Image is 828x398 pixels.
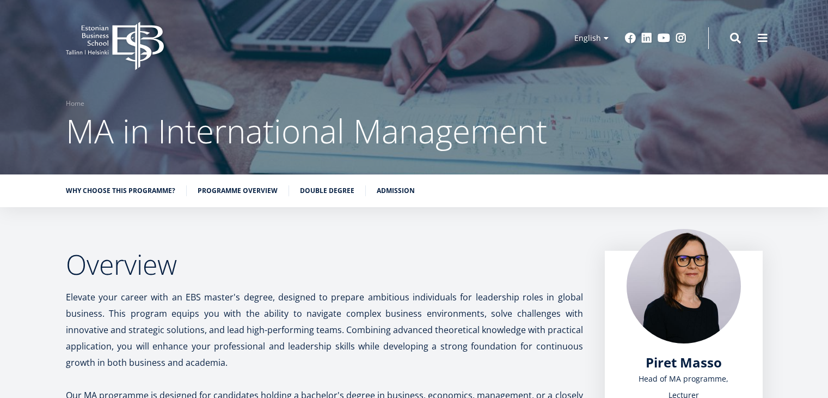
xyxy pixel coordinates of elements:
a: Programme overview [198,185,278,196]
span: Piret Masso [646,353,722,371]
a: Linkedin [641,33,652,44]
a: Home [66,98,84,109]
img: Piret Masso [627,229,741,343]
span: MA in International Management [66,108,547,153]
a: Facebook [625,33,636,44]
a: Piret Masso [646,354,722,371]
a: Instagram [676,33,686,44]
a: Why choose this programme? [66,185,175,196]
a: Admission [377,185,415,196]
span: Elevate your career with an EBS master's degree, designed to prepare ambitious individuals for le... [66,291,583,369]
a: Youtube [658,33,670,44]
a: Double Degree [300,185,354,196]
h2: Overview [66,251,583,278]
